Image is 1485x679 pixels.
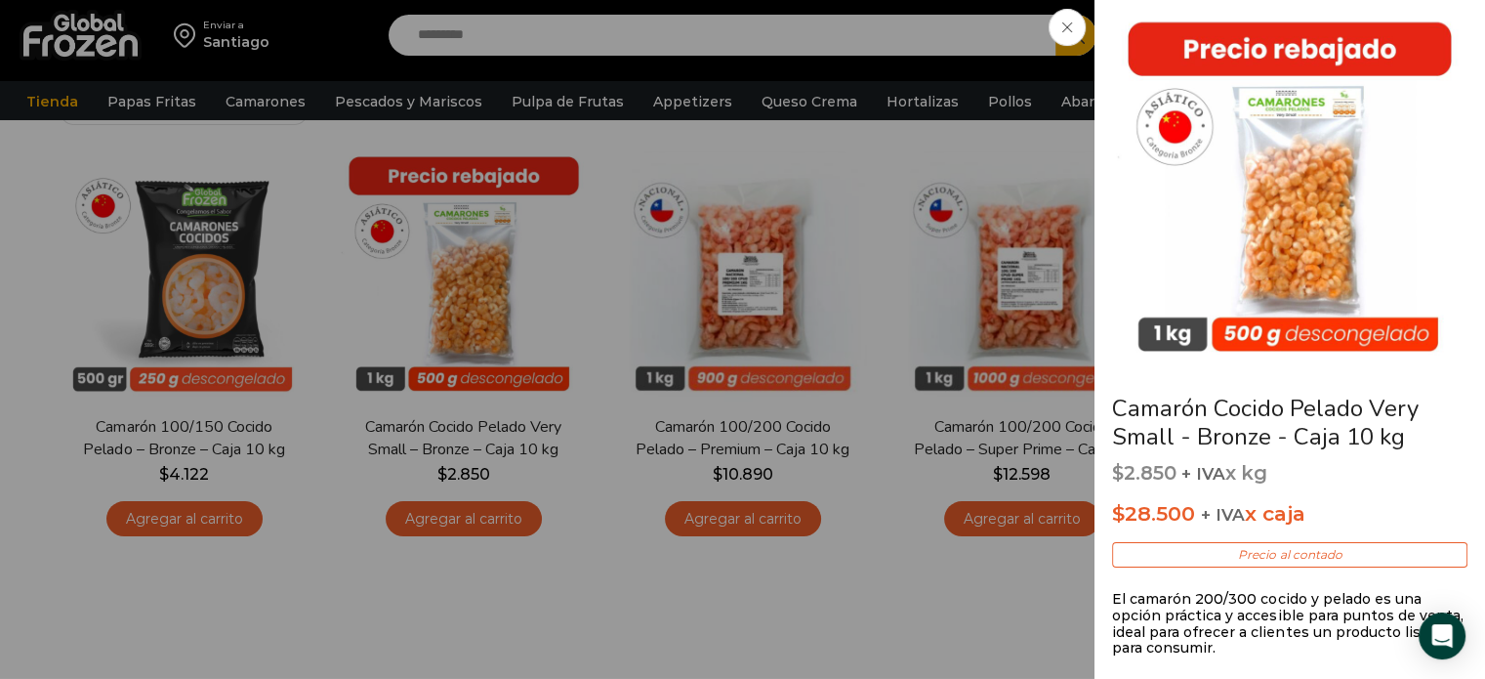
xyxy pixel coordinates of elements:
[1419,613,1465,659] div: Open Intercom Messenger
[1112,501,1195,526] bdi: 28.500
[1114,15,1465,366] img: very small
[1112,542,1467,568] p: Precio al contado
[1112,497,1467,530] p: x caja
[1112,461,1124,485] span: $
[1114,15,1465,373] div: 1 / 2
[1112,393,1419,452] a: Camarón Cocido Pelado Very Small - Bronze - Caja 10 kg
[1112,501,1125,526] span: $
[1201,505,1245,525] span: + IVA
[1112,591,1467,657] p: El camarón 200/300 cocido y pelado es una opción práctica y accesible para puntos de venta, ideal...
[1112,462,1467,486] p: x kg
[1181,464,1225,484] span: + IVA
[1112,461,1176,485] bdi: 2.850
